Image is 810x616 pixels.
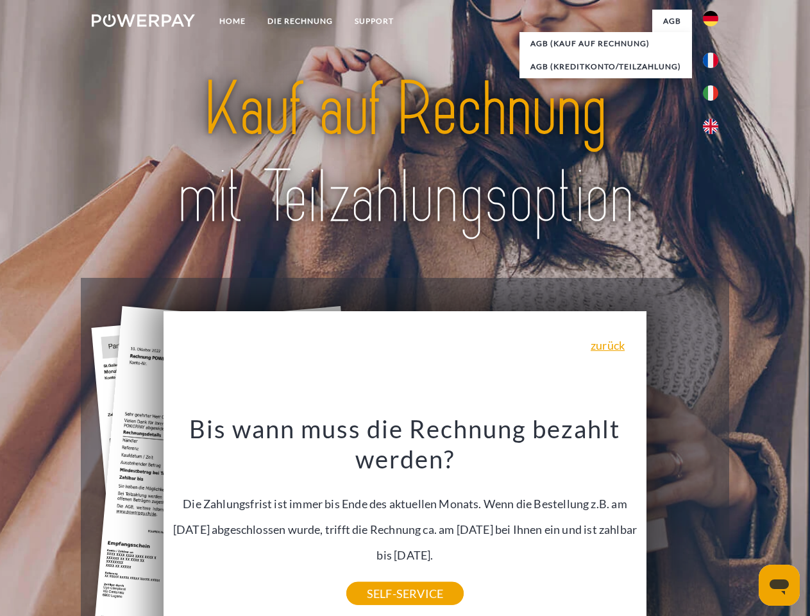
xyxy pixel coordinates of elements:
[257,10,344,33] a: DIE RECHNUNG
[703,119,718,134] img: en
[519,32,692,55] a: AGB (Kauf auf Rechnung)
[519,55,692,78] a: AGB (Kreditkonto/Teilzahlung)
[703,11,718,26] img: de
[759,565,800,606] iframe: Schaltfläche zum Öffnen des Messaging-Fensters
[703,85,718,101] img: it
[652,10,692,33] a: agb
[591,339,625,351] a: zurück
[171,413,639,475] h3: Bis wann muss die Rechnung bezahlt werden?
[122,62,688,246] img: title-powerpay_de.svg
[208,10,257,33] a: Home
[92,14,195,27] img: logo-powerpay-white.svg
[171,413,639,594] div: Die Zahlungsfrist ist immer bis Ende des aktuellen Monats. Wenn die Bestellung z.B. am [DATE] abg...
[346,582,464,605] a: SELF-SERVICE
[344,10,405,33] a: SUPPORT
[703,53,718,68] img: fr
